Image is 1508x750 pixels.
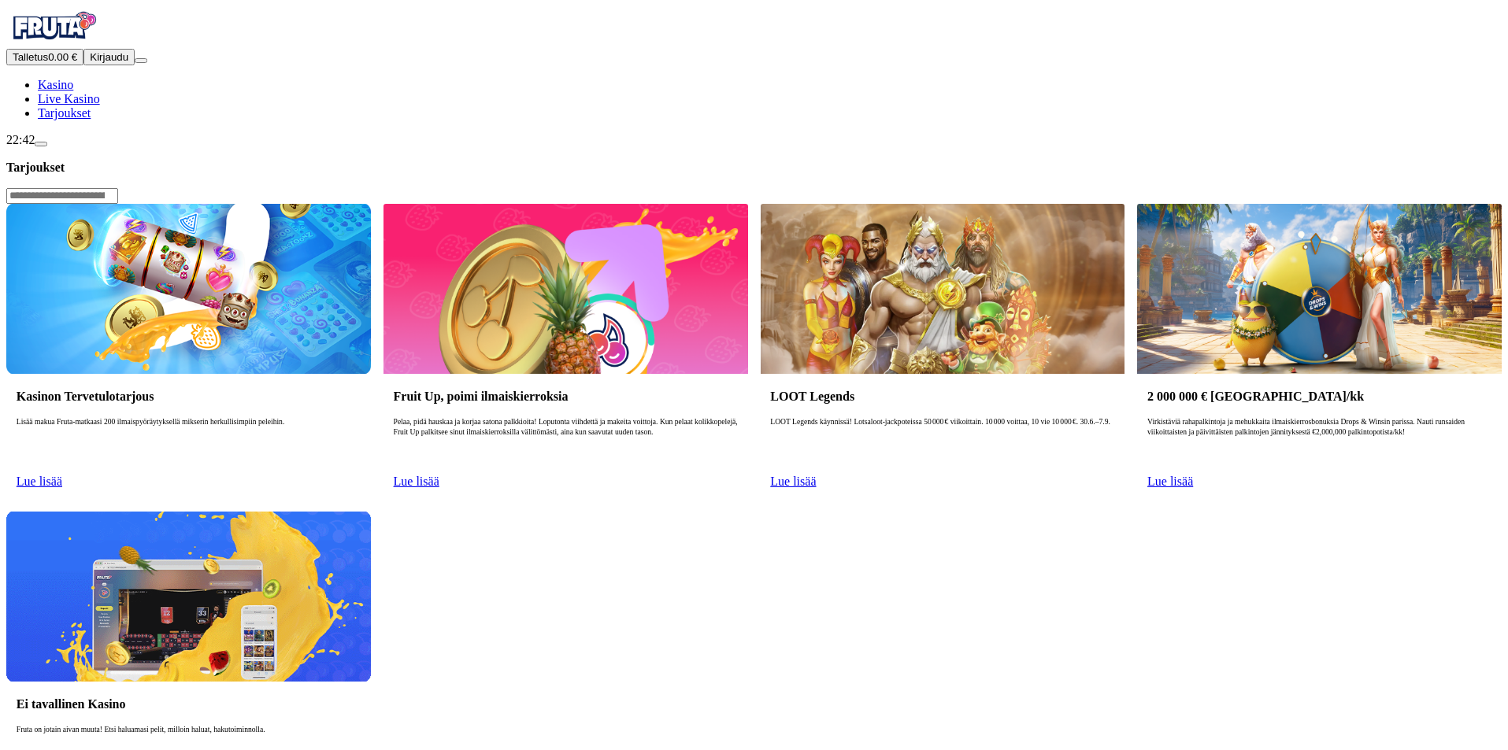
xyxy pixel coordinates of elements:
[6,6,1502,120] nav: Primary
[394,475,439,488] a: Lue lisää
[1137,204,1502,374] img: 2 000 000 € Palkintopotti/kk
[48,51,77,63] span: 0.00 €
[6,49,83,65] button: Talletusplus icon0.00 €
[770,475,816,488] a: Lue lisää
[38,78,73,91] a: Kasino
[1147,417,1491,467] p: Virkistäviä rahapalkintoja ja mehukkaita ilmaiskierrosbonuksia Drops & Winsin parissa. Nauti runs...
[1147,475,1193,488] a: Lue lisää
[6,188,118,204] input: Search
[761,204,1125,374] img: LOOT Legends
[770,389,1114,404] h3: LOOT Legends
[6,133,35,146] span: 22:42
[6,78,1502,120] nav: Main menu
[6,204,371,374] img: Kasinon Tervetulotarjous
[90,51,128,63] span: Kirjaudu
[35,142,47,146] button: live-chat
[38,106,91,120] a: Tarjoukset
[17,417,361,467] p: Lisää makua Fruta-matkaasi 200 ilmaispyöräytyksellä mikserin herkullisimpiin peleihin.
[6,160,1502,175] h3: Tarjoukset
[17,475,62,488] a: Lue lisää
[394,389,738,404] h3: Fruit Up, poimi ilmaiskierroksia
[770,417,1114,467] p: LOOT Legends käynnissä! Lotsaloot‑jackpoteissa 50 000 € viikoittain. 10 000 voittaa, 10 vie 10 00...
[38,92,100,105] a: Live Kasino
[135,58,147,63] button: menu
[394,417,738,467] p: Pelaa, pidä hauskaa ja korjaa satona palkkioita! Loputonta viihdettä ja makeita voittoja. Kun pel...
[6,6,101,46] img: Fruta
[383,204,748,374] img: Fruit Up, poimi ilmaiskierroksia
[6,512,371,682] img: Ei tavallinen Kasino
[6,35,101,48] a: Fruta
[17,389,361,404] h3: Kasinon Tervetulotarjous
[1147,389,1491,404] h3: 2 000 000 € [GEOGRAPHIC_DATA]/kk
[17,696,361,711] h3: Ei tavallinen Kasino
[13,51,48,63] span: Talletus
[83,49,135,65] button: Kirjaudu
